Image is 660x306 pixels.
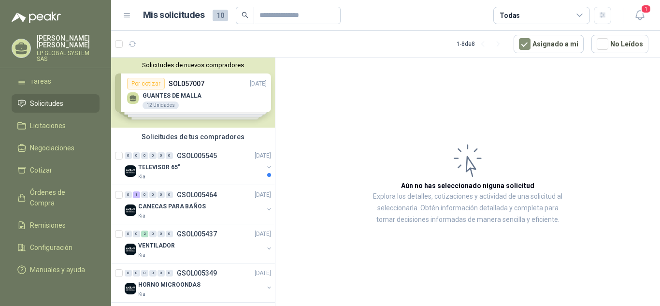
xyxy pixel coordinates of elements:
[125,189,273,220] a: 0 1 0 0 0 0 GSOL005464[DATE] Company LogoCANECAS PARA BAÑOSKia
[30,220,66,231] span: Remisiones
[143,8,205,22] h1: Mis solicitudes
[133,191,140,198] div: 1
[255,269,271,278] p: [DATE]
[12,161,100,179] a: Cotizar
[37,50,100,62] p: LP GLOBAL SYSTEM SAS
[242,12,248,18] span: search
[125,150,273,181] a: 0 0 0 0 0 0 GSOL005545[DATE] Company LogoTELEVISOR 65"Kia
[138,173,145,181] p: Kia
[138,251,145,259] p: Kia
[158,270,165,277] div: 0
[255,151,271,160] p: [DATE]
[138,280,201,290] p: HORNO MICROONDAS
[149,152,157,159] div: 0
[111,128,275,146] div: Solicitudes de tus compradores
[30,264,85,275] span: Manuales y ayuda
[30,120,66,131] span: Licitaciones
[133,152,140,159] div: 0
[158,231,165,237] div: 0
[141,270,148,277] div: 0
[141,191,148,198] div: 0
[133,231,140,237] div: 0
[30,143,74,153] span: Negociaciones
[30,76,51,87] span: Tareas
[166,191,173,198] div: 0
[30,98,63,109] span: Solicitudes
[149,270,157,277] div: 0
[12,139,100,157] a: Negociaciones
[641,4,651,14] span: 1
[115,61,271,69] button: Solicitudes de nuevos compradores
[141,152,148,159] div: 0
[125,244,136,255] img: Company Logo
[12,216,100,234] a: Remisiones
[255,190,271,200] p: [DATE]
[125,152,132,159] div: 0
[457,36,506,52] div: 1 - 8 de 8
[591,35,648,53] button: No Leídos
[141,231,148,237] div: 2
[138,163,180,172] p: TELEVISOR 65"
[133,270,140,277] div: 0
[177,152,217,159] p: GSOL005545
[500,10,520,21] div: Todas
[138,202,206,211] p: CANECAS PARA BAÑOS
[138,212,145,220] p: Kia
[125,231,132,237] div: 0
[213,10,228,21] span: 10
[12,72,100,90] a: Tareas
[166,152,173,159] div: 0
[12,238,100,257] a: Configuración
[125,191,132,198] div: 0
[138,291,145,298] p: Kia
[125,283,136,294] img: Company Logo
[12,261,100,279] a: Manuales y ayuda
[177,191,217,198] p: GSOL005464
[125,270,132,277] div: 0
[166,270,173,277] div: 0
[631,7,648,24] button: 1
[12,117,100,135] a: Licitaciones
[138,241,175,250] p: VENTILADOR
[372,191,563,226] p: Explora los detalles, cotizaciones y actividad de una solicitud al seleccionarla. Obtén informaci...
[514,35,584,53] button: Asignado a mi
[158,191,165,198] div: 0
[30,242,72,253] span: Configuración
[149,231,157,237] div: 0
[158,152,165,159] div: 0
[125,204,136,216] img: Company Logo
[125,228,273,259] a: 0 0 2 0 0 0 GSOL005437[DATE] Company LogoVENTILADORKia
[30,187,90,208] span: Órdenes de Compra
[12,183,100,212] a: Órdenes de Compra
[12,94,100,113] a: Solicitudes
[111,58,275,128] div: Solicitudes de nuevos compradoresPor cotizarSOL057007[DATE] GUANTES DE MALLA12 UnidadesPor cotiza...
[125,267,273,298] a: 0 0 0 0 0 0 GSOL005349[DATE] Company LogoHORNO MICROONDASKia
[177,231,217,237] p: GSOL005437
[12,12,61,23] img: Logo peakr
[37,35,100,48] p: [PERSON_NAME] [PERSON_NAME]
[30,165,52,175] span: Cotizar
[149,191,157,198] div: 0
[177,270,217,277] p: GSOL005349
[255,230,271,239] p: [DATE]
[166,231,173,237] div: 0
[125,165,136,177] img: Company Logo
[401,180,534,191] h3: Aún no has seleccionado niguna solicitud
